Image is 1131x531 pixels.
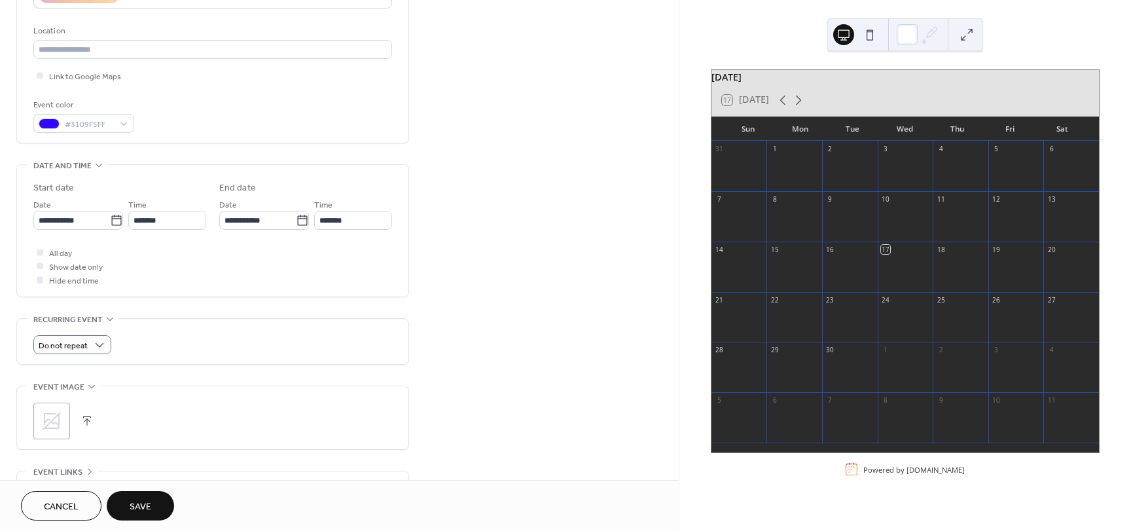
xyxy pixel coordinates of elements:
[715,145,724,154] div: 31
[107,491,174,521] button: Save
[770,346,780,355] div: 29
[715,295,724,304] div: 21
[33,403,70,439] div: ;
[33,380,84,394] span: Event image
[881,295,890,304] div: 24
[219,198,237,212] span: Date
[49,247,72,261] span: All day
[33,466,82,479] span: Event links
[937,295,946,304] div: 25
[827,117,879,141] div: Tue
[881,145,890,154] div: 3
[881,346,890,355] div: 1
[715,194,724,204] div: 7
[33,198,51,212] span: Date
[881,245,890,254] div: 17
[711,70,1099,84] div: [DATE]
[931,117,984,141] div: Thu
[825,346,835,355] div: 30
[33,98,132,112] div: Event color
[992,145,1001,154] div: 5
[1047,295,1056,304] div: 27
[825,295,835,304] div: 23
[130,500,151,514] span: Save
[937,396,946,405] div: 9
[33,24,389,38] div: Location
[879,117,931,141] div: Wed
[715,346,724,355] div: 28
[984,117,1036,141] div: Fri
[992,194,1001,204] div: 12
[881,396,890,405] div: 8
[992,295,1001,304] div: 26
[825,396,835,405] div: 7
[49,70,121,84] span: Link to Google Maps
[937,145,946,154] div: 4
[219,181,256,195] div: End date
[33,159,92,173] span: Date and time
[21,491,101,521] button: Cancel
[1047,396,1056,405] div: 11
[715,245,724,254] div: 14
[1047,145,1056,154] div: 6
[44,500,79,514] span: Cancel
[770,194,780,204] div: 8
[1047,194,1056,204] div: 13
[33,181,74,195] div: Start date
[314,198,332,212] span: Time
[937,245,946,254] div: 18
[992,245,1001,254] div: 19
[992,346,1001,355] div: 3
[825,145,835,154] div: 2
[33,313,103,327] span: Recurring event
[907,464,965,474] a: [DOMAIN_NAME]
[937,194,946,204] div: 11
[770,396,780,405] div: 6
[17,471,408,499] div: •••
[128,198,147,212] span: Time
[770,295,780,304] div: 22
[770,145,780,154] div: 1
[937,346,946,355] div: 2
[992,396,1001,405] div: 10
[722,117,774,141] div: Sun
[715,396,724,405] div: 5
[770,245,780,254] div: 15
[774,117,827,141] div: Mon
[825,194,835,204] div: 9
[825,245,835,254] div: 16
[49,261,103,274] span: Show date only
[39,339,88,354] span: Do not repeat
[1047,346,1056,355] div: 4
[1047,245,1056,254] div: 20
[65,118,113,132] span: #3109F5FF
[863,464,965,474] div: Powered by
[1036,117,1088,141] div: Sat
[881,194,890,204] div: 10
[49,274,99,288] span: Hide end time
